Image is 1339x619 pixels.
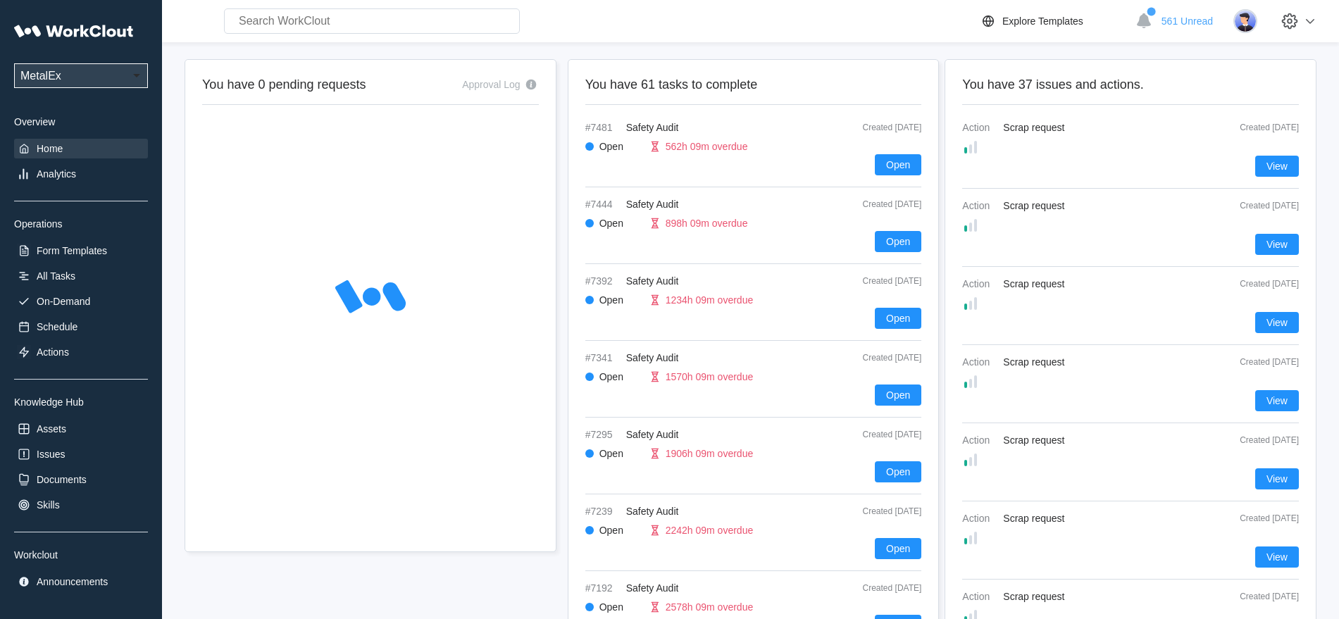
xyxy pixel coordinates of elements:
a: Announcements [14,572,148,592]
div: 562h 09m overdue [666,141,748,152]
span: Safety Audit [626,506,679,517]
div: Created [DATE] [1228,435,1299,445]
div: Knowledge Hub [14,396,148,408]
img: user-5.png [1233,9,1257,33]
div: Created [DATE] [830,353,921,363]
span: Safety Audit [626,582,679,594]
div: On-Demand [37,296,90,307]
span: Scrap request [1003,513,1064,524]
span: #7392 [585,275,621,287]
div: Created [DATE] [830,276,921,286]
span: Scrap request [1003,591,1064,602]
div: Created [DATE] [830,123,921,132]
div: Open [599,371,642,382]
div: Created [DATE] [1228,513,1299,523]
div: Analytics [37,168,76,180]
div: Assets [37,423,66,434]
span: Action [962,591,997,602]
span: Open [886,544,910,554]
div: Open [599,218,642,229]
div: Home [37,143,63,154]
div: Issues [37,449,65,460]
span: Safety Audit [626,122,679,133]
span: Open [886,313,910,323]
div: Open [599,294,642,306]
a: Form Templates [14,241,148,261]
div: Created [DATE] [830,506,921,516]
span: View [1266,474,1288,484]
div: Documents [37,474,87,485]
span: #7239 [585,506,621,517]
div: Created [DATE] [830,199,921,209]
div: Open [599,141,642,152]
span: View [1266,552,1288,562]
button: View [1255,156,1299,177]
div: Open [599,448,642,459]
a: Actions [14,342,148,362]
a: Skills [14,495,148,515]
h2: You have 0 pending requests [202,77,366,93]
a: Assets [14,419,148,439]
div: Schedule [37,321,77,332]
span: 561 Unread [1161,15,1213,27]
div: Overview [14,116,148,127]
button: Open [875,538,921,559]
div: Operations [14,218,148,230]
span: Scrap request [1003,200,1064,211]
button: View [1255,234,1299,255]
div: All Tasks [37,270,75,282]
div: Workclout [14,549,148,561]
div: Approval Log [462,79,521,90]
span: View [1266,318,1288,327]
span: #7192 [585,582,621,594]
div: Explore Templates [1002,15,1083,27]
div: Open [599,601,642,613]
a: Analytics [14,164,148,184]
span: Open [886,467,910,477]
div: 2578h 09m overdue [666,601,754,613]
a: Schedule [14,317,148,337]
span: Action [962,122,997,133]
span: #7341 [585,352,621,363]
a: Home [14,139,148,158]
span: Scrap request [1003,434,1064,446]
div: 1570h 09m overdue [666,371,754,382]
div: Created [DATE] [1228,279,1299,289]
input: Search WorkClout [224,8,520,34]
span: Safety Audit [626,352,679,363]
span: Open [886,390,910,400]
div: Created [DATE] [830,583,921,593]
button: View [1255,468,1299,489]
span: Safety Audit [626,275,679,287]
button: Open [875,154,921,175]
span: Action [962,513,997,524]
span: Action [962,200,997,211]
a: On-Demand [14,292,148,311]
a: Documents [14,470,148,489]
a: Issues [14,444,148,464]
h2: You have 61 tasks to complete [585,77,922,93]
span: Action [962,278,997,289]
div: Created [DATE] [1228,123,1299,132]
div: Actions [37,346,69,358]
h2: You have 37 issues and actions. [962,77,1299,93]
button: Open [875,308,921,329]
div: Open [599,525,642,536]
button: Open [875,461,921,482]
span: Action [962,356,997,368]
div: 1234h 09m overdue [666,294,754,306]
a: Explore Templates [980,13,1128,30]
span: Scrap request [1003,278,1064,289]
button: View [1255,390,1299,411]
div: Skills [37,499,60,511]
div: Created [DATE] [1228,592,1299,601]
span: #7444 [585,199,621,210]
div: Created [DATE] [1228,357,1299,367]
a: All Tasks [14,266,148,286]
div: Created [DATE] [1228,201,1299,211]
span: Safety Audit [626,199,679,210]
div: 2242h 09m overdue [666,525,754,536]
span: View [1266,396,1288,406]
div: Form Templates [37,245,107,256]
button: Open [875,384,921,406]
